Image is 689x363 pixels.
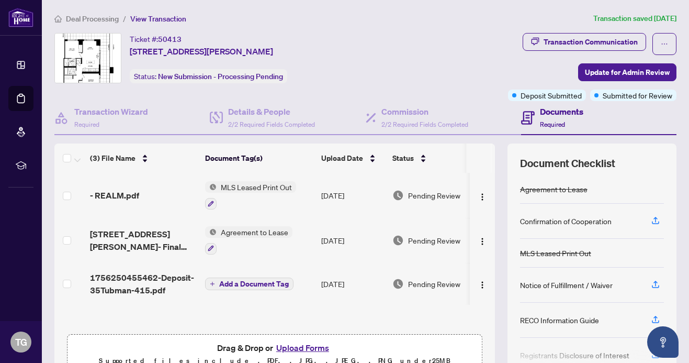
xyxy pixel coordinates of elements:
[392,190,404,201] img: Document Status
[474,232,491,249] button: Logo
[123,13,126,25] li: /
[86,144,201,173] th: (3) File Name
[381,120,468,128] span: 2/2 Required Fields Completed
[130,45,273,58] span: [STREET_ADDRESS][PERSON_NAME]
[317,218,388,263] td: [DATE]
[474,187,491,204] button: Logo
[201,144,317,173] th: Document Tag(s)
[520,279,613,291] div: Notice of Fulfillment / Waiver
[205,278,293,290] button: Add a Document Tag
[540,120,565,128] span: Required
[408,278,460,290] span: Pending Review
[90,189,139,202] span: - REALM.pdf
[74,105,148,118] h4: Transaction Wizard
[66,14,119,24] span: Deal Processing
[392,278,404,290] img: Document Status
[321,152,363,164] span: Upload Date
[578,63,676,81] button: Update for Admin Review
[317,144,388,173] th: Upload Date
[228,120,315,128] span: 2/2 Required Fields Completed
[217,181,296,193] span: MLS Leased Print Out
[273,341,332,355] button: Upload Forms
[520,314,599,326] div: RECO Information Guide
[520,349,629,361] div: Registrants Disclosure of Interest
[647,326,679,358] button: Open asap
[381,105,468,118] h4: Commission
[478,237,487,246] img: Logo
[205,181,296,210] button: Status IconMLS Leased Print Out
[520,156,615,171] span: Document Checklist
[90,228,197,253] span: [STREET_ADDRESS][PERSON_NAME]- Final Signed Offer.pdf
[521,90,582,101] span: Deposit Submitted
[74,120,99,128] span: Required
[540,105,583,118] h4: Documents
[90,271,197,296] span: 1756250455462-Deposit-35Tubman-415.pdf
[392,152,414,164] span: Status
[388,144,477,173] th: Status
[217,226,292,238] span: Agreement to Lease
[90,152,135,164] span: (3) File Name
[478,193,487,201] img: Logo
[228,105,315,118] h4: Details & People
[210,281,215,287] span: plus
[219,280,289,288] span: Add a Document Tag
[15,335,27,349] span: TG
[317,263,388,305] td: [DATE]
[205,181,217,193] img: Status Icon
[520,183,588,195] div: Agreement to Lease
[520,215,612,227] div: Confirmation of Cooperation
[205,226,292,255] button: Status IconAgreement to Lease
[317,173,388,218] td: [DATE]
[474,276,491,292] button: Logo
[603,90,672,101] span: Submitted for Review
[478,281,487,289] img: Logo
[158,35,182,44] span: 50413
[523,33,646,51] button: Transaction Communication
[130,69,287,83] div: Status:
[408,190,460,201] span: Pending Review
[520,247,591,259] div: MLS Leased Print Out
[130,14,186,24] span: View Transaction
[408,235,460,246] span: Pending Review
[54,15,62,23] span: home
[130,33,182,45] div: Ticket #:
[661,40,668,48] span: ellipsis
[217,341,332,355] span: Drag & Drop or
[158,72,283,81] span: New Submission - Processing Pending
[8,8,33,27] img: logo
[392,235,404,246] img: Document Status
[544,34,638,50] div: Transaction Communication
[585,64,670,81] span: Update for Admin Review
[593,13,676,25] article: Transaction saved [DATE]
[205,226,217,238] img: Status Icon
[55,34,121,83] img: IMG-C12358420_1.jpg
